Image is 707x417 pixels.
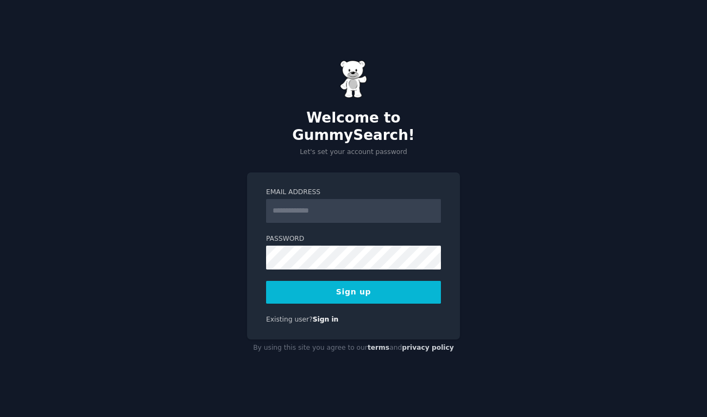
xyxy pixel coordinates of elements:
[266,281,441,304] button: Sign up
[247,110,460,144] h2: Welcome to GummySearch!
[266,316,313,323] span: Existing user?
[313,316,339,323] a: Sign in
[340,60,367,98] img: Gummy Bear
[402,344,454,351] a: privacy policy
[247,339,460,357] div: By using this site you agree to our and
[266,234,441,244] label: Password
[266,188,441,197] label: Email Address
[368,344,389,351] a: terms
[247,147,460,157] p: Let's set your account password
